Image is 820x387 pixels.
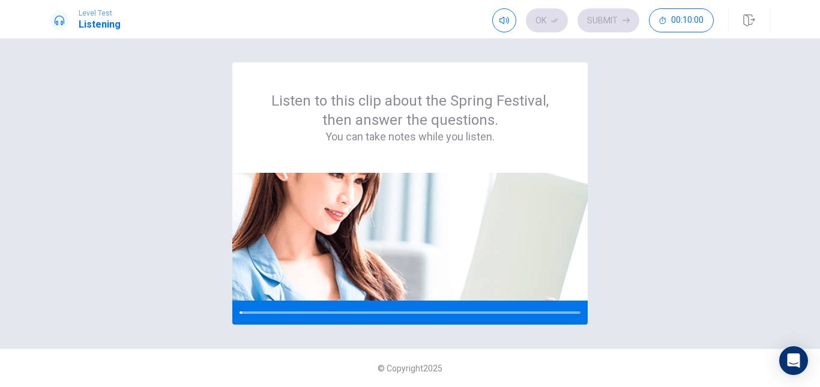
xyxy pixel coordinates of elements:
[261,91,559,144] div: Listen to this clip about the Spring Festival, then answer the questions.
[232,173,588,301] img: passage image
[79,9,121,17] span: Level Test
[671,16,704,25] span: 00:10:00
[79,17,121,32] h1: Listening
[779,346,808,375] div: Open Intercom Messenger
[649,8,714,32] button: 00:10:00
[378,364,442,373] span: © Copyright 2025
[261,130,559,144] h4: You can take notes while you listen.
